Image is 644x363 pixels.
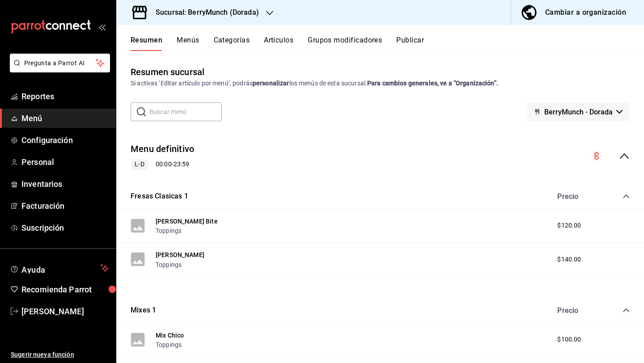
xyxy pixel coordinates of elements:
[131,36,162,51] button: Resumen
[6,65,110,74] a: Pregunta a Parrot AI
[156,260,182,269] button: Toppings
[156,250,204,259] button: [PERSON_NAME]
[148,7,259,18] h3: Sucursal: BerryMunch (Dorada)
[214,36,250,51] button: Categorías
[544,108,613,116] span: BerryMunch - Dorada
[116,135,644,177] div: collapse-menu-row
[177,36,199,51] button: Menús
[557,221,581,230] span: $120.00
[21,156,109,168] span: Personal
[21,178,109,190] span: Inventarios
[308,36,382,51] button: Grupos modificadores
[131,159,194,170] div: 00:00 - 23:59
[548,192,606,201] div: Precio
[11,350,109,359] span: Sugerir nueva función
[131,191,188,202] button: Fresas Clasicas 1
[131,79,630,88] div: Si activas ‘Editar artículo por menú’, podrás los menús de esta sucursal.
[131,143,194,156] button: Menu definitivo
[557,255,581,264] span: $140.00
[367,80,498,87] strong: Para cambios generales, ve a “Organización”.
[131,160,148,169] span: L-D
[264,36,293,51] button: Artículos
[156,226,182,235] button: Toppings
[156,217,218,226] button: [PERSON_NAME] Bite
[131,65,204,79] div: Resumen sucursal
[545,6,626,19] div: Cambiar a organización
[557,335,581,344] span: $100.00
[21,263,97,274] span: Ayuda
[21,283,109,295] span: Recomienda Parrot
[396,36,424,51] button: Publicar
[21,112,109,124] span: Menú
[98,23,106,30] button: open_drawer_menu
[21,90,109,102] span: Reportes
[10,54,110,72] button: Pregunta a Parrot AI
[149,103,222,121] input: Buscar menú
[131,36,644,51] div: navigation tabs
[21,134,109,146] span: Configuración
[548,306,606,315] div: Precio
[156,340,182,349] button: Toppings
[156,331,184,340] button: Mix Chico
[623,307,630,314] button: collapse-category-row
[623,193,630,200] button: collapse-category-row
[131,305,156,316] button: Mixes 1
[21,305,109,317] span: [PERSON_NAME]
[253,80,289,87] strong: personalizar
[21,222,109,234] span: Suscripción
[526,102,630,121] button: BerryMunch - Dorada
[21,200,109,212] span: Facturación
[24,59,96,68] span: Pregunta a Parrot AI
